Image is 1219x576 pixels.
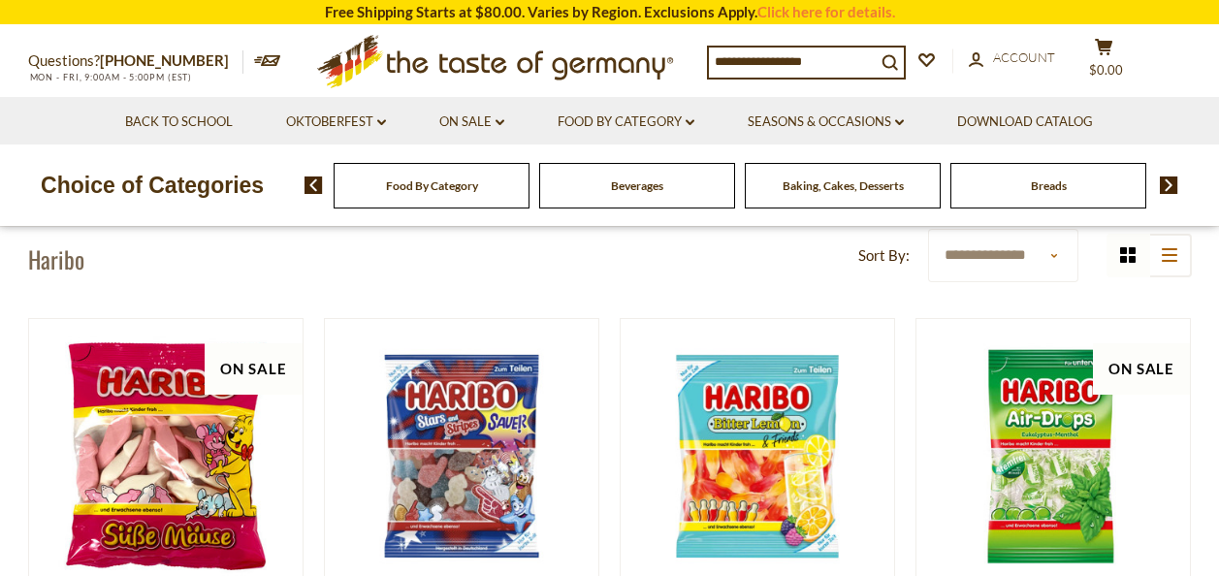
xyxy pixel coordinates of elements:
[611,178,663,193] a: Beverages
[748,112,904,133] a: Seasons & Occasions
[969,48,1055,69] a: Account
[28,72,193,82] span: MON - FRI, 9:00AM - 5:00PM (EST)
[305,176,323,194] img: previous arrow
[993,49,1055,65] span: Account
[28,244,84,273] h1: Haribo
[100,51,229,69] a: [PHONE_NUMBER]
[386,178,478,193] a: Food By Category
[439,112,504,133] a: On Sale
[1160,176,1178,194] img: next arrow
[1089,62,1123,78] span: $0.00
[783,178,904,193] a: Baking, Cakes, Desserts
[858,243,910,268] label: Sort By:
[957,112,1093,133] a: Download Catalog
[125,112,233,133] a: Back to School
[1075,38,1134,86] button: $0.00
[28,48,243,74] p: Questions?
[1031,178,1067,193] a: Breads
[757,3,895,20] a: Click here for details.
[558,112,694,133] a: Food By Category
[286,112,386,133] a: Oktoberfest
